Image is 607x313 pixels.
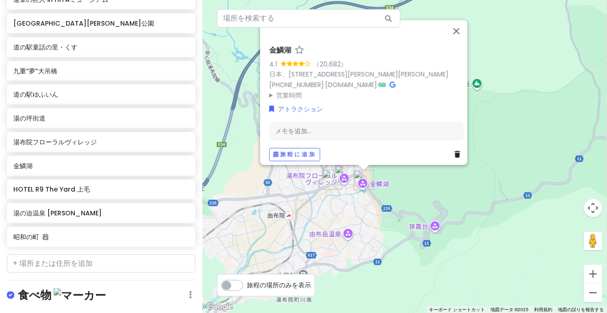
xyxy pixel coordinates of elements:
[584,265,602,283] button: ズームイン
[269,148,320,161] button: 旅程に追加
[390,81,395,88] i: Googleマップ
[13,161,33,170] font: 金鱗湖
[275,126,312,136] font: メモを追加...
[13,232,39,242] font: 昭和の町
[354,170,374,190] div: 金鱗湖
[13,137,97,147] font: 湯布院フローラルヴィレッジ
[217,9,401,27] input: 場所を検索する
[7,254,195,273] input: + 場所または住所を追加
[18,287,51,302] font: 食べ物
[295,45,304,55] a: スタープレイス
[269,44,291,55] font: 金鱗湖
[377,80,379,89] font: ·
[535,307,553,312] a: 利用規約
[325,80,377,89] a: [DOMAIN_NAME]
[558,307,604,312] a: 地図の誤りを報告する
[322,170,342,190] div: 湯の坪街道
[269,104,323,114] a: アトラクション
[247,280,311,290] font: 旅程の場所のみを表示
[43,234,48,240] i: Added to itinerary
[278,104,323,114] font: アトラクション
[379,81,386,88] i: トリップアドバイザー
[324,80,325,89] font: ·
[13,90,58,99] font: 道の駅ゆふいん
[584,232,602,250] button: 地図上にペグマンを落として、ストリートビューを開きます
[13,66,57,76] font: 九重“夢”大吊橋
[205,301,235,313] img: グーグル
[13,43,78,52] font: 道の駅童話の里・くす
[490,307,529,312] font: 地図データ ©2025
[13,209,102,218] font: 湯の迫温泉 [PERSON_NAME]
[54,288,106,302] img: マーカー
[446,20,468,42] button: 閉じる
[313,59,347,68] font: （20,682）
[269,80,324,89] a: [PHONE_NUMBER]
[280,150,317,158] font: 旅程に追加
[455,149,464,159] a: 場所を削除
[276,90,302,99] font: 営業時間
[13,19,154,28] font: [GEOGRAPHIC_DATA][PERSON_NAME]公園
[13,185,90,194] font: HOTEL R9 The Yard 上毛
[429,307,485,313] button: キーボード争奪
[13,114,45,123] font: 湯の坪街道
[269,59,277,68] font: 4.1
[335,165,355,185] div: 湯布院フローラルヴィレッジ
[269,70,449,79] a: 日本、[STREET_ADDRESS][PERSON_NAME][PERSON_NAME]
[584,284,602,302] button: ズームアウト
[205,301,235,313] a: Google マップでこの地域を開きます（新しいウィンドウが開きます）
[584,199,602,217] button: 地図のカメラコントロール
[269,90,464,100] summary: 営業時間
